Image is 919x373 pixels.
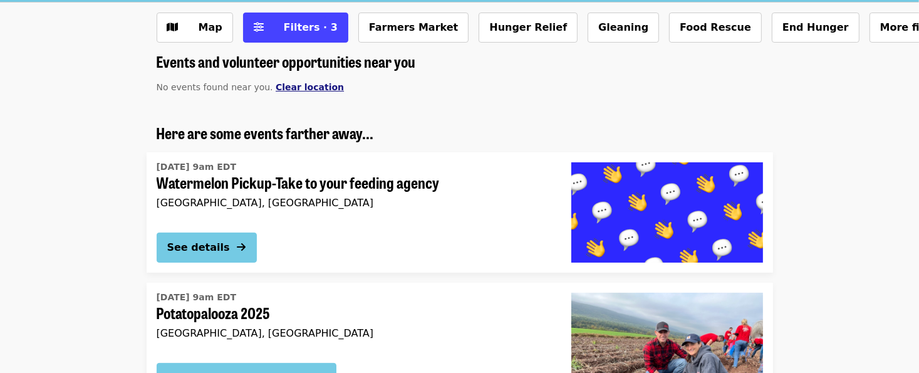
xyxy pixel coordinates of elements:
span: Potatopalooza 2025 [157,304,551,322]
button: See details [157,233,257,263]
button: Food Rescue [669,13,762,43]
button: Filters (3 selected) [243,13,348,43]
div: See details [167,240,230,255]
span: Here are some events farther away... [157,122,374,144]
time: [DATE] 9am EDT [157,160,237,174]
span: Watermelon Pickup-Take to your feeding agency [157,174,551,192]
button: Gleaning [588,13,659,43]
button: Clear location [276,81,344,94]
img: Watermelon Pickup-Take to your feeding agency organized by Society of St. Andrew [571,162,763,263]
span: Clear location [276,82,344,92]
i: sliders-h icon [254,21,264,33]
div: [GEOGRAPHIC_DATA], [GEOGRAPHIC_DATA] [157,197,551,209]
span: No events found near you. [157,82,273,92]
time: [DATE] 9am EDT [157,291,237,304]
i: map icon [167,21,179,33]
button: End Hunger [772,13,859,43]
button: Farmers Market [358,13,469,43]
span: Map [199,21,222,33]
button: Hunger Relief [479,13,578,43]
i: arrow-right icon [237,241,246,253]
button: Show map view [157,13,233,43]
div: [GEOGRAPHIC_DATA], [GEOGRAPHIC_DATA] [157,327,551,339]
span: Filters · 3 [284,21,338,33]
span: Events and volunteer opportunities near you [157,50,416,72]
a: See details for "Watermelon Pickup-Take to your feeding agency" [147,152,773,273]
